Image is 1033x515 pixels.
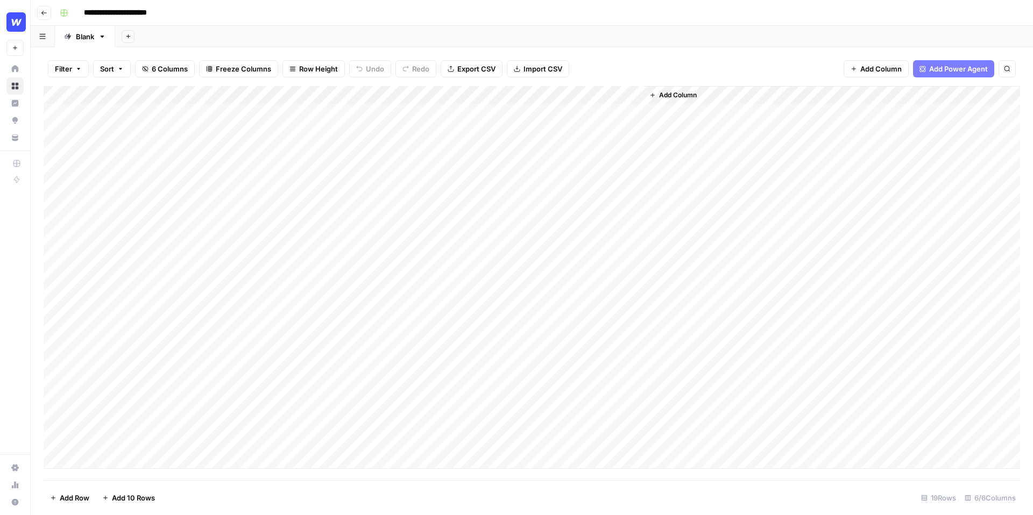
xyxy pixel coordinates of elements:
img: Webflow Logo [6,12,26,32]
span: Undo [366,63,384,74]
span: Add Column [659,90,697,100]
span: Row Height [299,63,338,74]
a: Opportunities [6,112,24,129]
a: Settings [6,459,24,476]
span: Filter [55,63,72,74]
a: Browse [6,77,24,95]
span: Add Column [860,63,902,74]
button: Redo [395,60,436,77]
div: Blank [76,31,94,42]
span: 6 Columns [152,63,188,74]
button: Row Height [282,60,345,77]
button: Filter [48,60,89,77]
button: Add Power Agent [913,60,994,77]
a: Blank [55,26,115,47]
a: Insights [6,95,24,112]
button: Add Column [844,60,909,77]
span: Sort [100,63,114,74]
span: Add Row [60,492,89,503]
span: Freeze Columns [216,63,271,74]
a: Your Data [6,129,24,146]
button: Add 10 Rows [96,489,161,506]
button: Sort [93,60,131,77]
button: Add Column [645,88,701,102]
a: Usage [6,476,24,493]
button: Workspace: Webflow [6,9,24,35]
button: Help + Support [6,493,24,511]
span: Add Power Agent [929,63,988,74]
div: 6/6 Columns [960,489,1020,506]
button: Undo [349,60,391,77]
span: Export CSV [457,63,496,74]
span: Redo [412,63,429,74]
button: Freeze Columns [199,60,278,77]
span: Import CSV [523,63,562,74]
button: Import CSV [507,60,569,77]
button: 6 Columns [135,60,195,77]
span: Add 10 Rows [112,492,155,503]
div: 19 Rows [917,489,960,506]
a: Home [6,60,24,77]
button: Add Row [44,489,96,506]
button: Export CSV [441,60,503,77]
